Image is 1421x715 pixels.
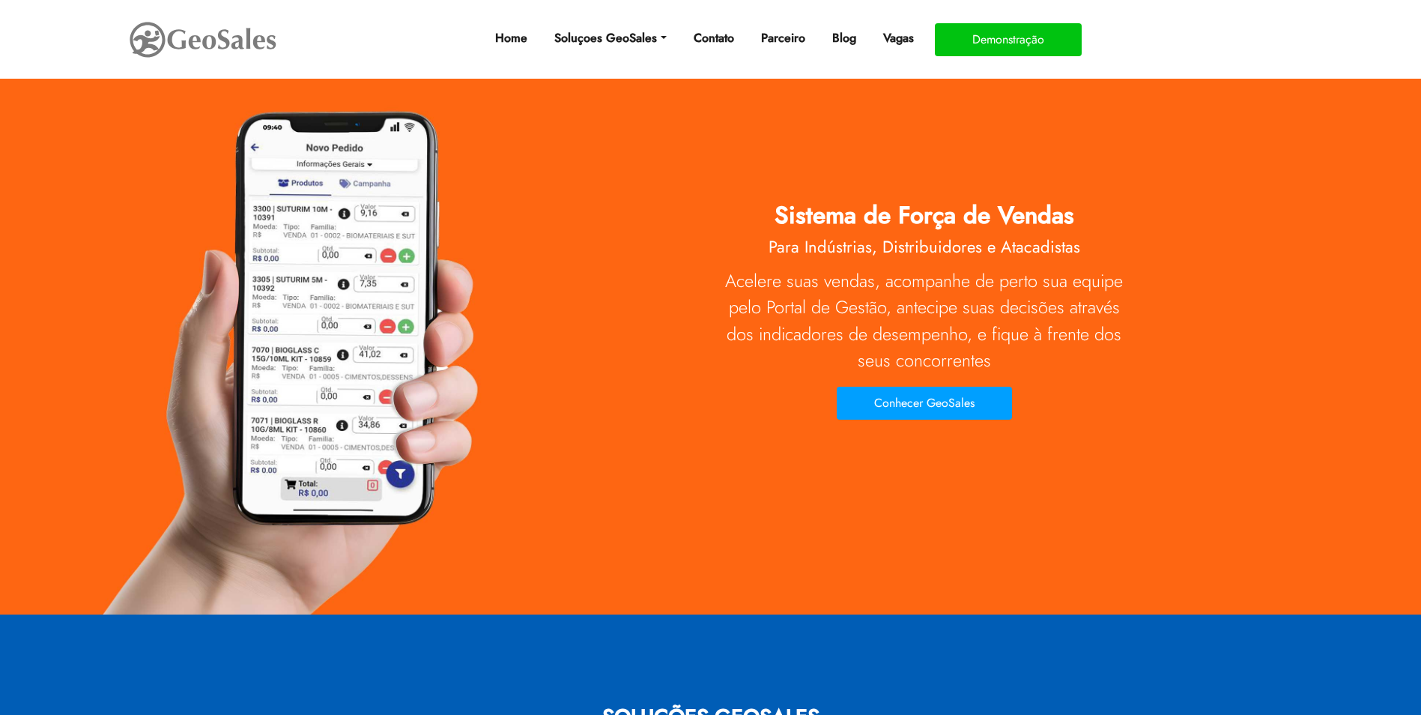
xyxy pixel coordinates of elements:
a: Home [489,23,533,53]
a: Parceiro [755,23,811,53]
p: Acelere suas vendas, acompanhe de perto sua equipe pelo Portal de Gestão, antecipe suas decisões ... [722,268,1127,375]
button: Demonstração [935,23,1082,56]
h2: Para Indústrias, Distribuidores e Atacadistas [722,237,1127,264]
a: Soluçoes GeoSales [548,23,672,53]
a: Blog [826,23,862,53]
img: GeoSales [128,19,278,61]
a: Contato [688,23,740,53]
span: Sistema de Força de Vendas [775,198,1074,232]
button: Conhecer GeoSales [837,387,1012,420]
a: Vagas [877,23,920,53]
